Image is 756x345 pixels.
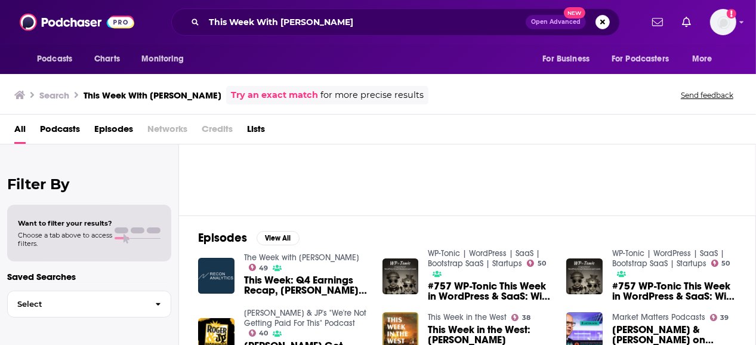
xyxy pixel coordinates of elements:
a: 40 [249,329,269,337]
span: Open Advanced [531,19,581,25]
a: #757 WP-Tonic This Week in WordPress & SaaS: With Special Guest Roger Rosweide of WPCS.IO [428,281,552,301]
a: Lists [247,119,265,144]
button: open menu [133,48,199,70]
a: This Week in the West: Will Rogers [428,325,552,345]
button: open menu [534,48,604,70]
span: 50 [722,261,730,266]
span: Podcasts [37,51,72,67]
span: #757 WP-Tonic This Week in WordPress & SaaS: With Special Guest [PERSON_NAME] of [DOMAIN_NAME] [612,281,736,301]
span: Want to filter your results? [18,219,112,227]
a: 50 [527,260,546,267]
span: 50 [538,261,546,266]
a: All [14,119,26,144]
a: EpisodesView All [198,230,300,245]
a: Market Matters Podcasts [612,312,705,322]
span: 39 [721,315,729,321]
a: Show notifications dropdown [647,12,668,32]
svg: Add a profile image [727,9,736,19]
a: 39 [710,314,729,321]
button: open menu [29,48,88,70]
span: Choose a tab above to access filters. [18,231,112,248]
h2: Filter By [7,175,171,193]
span: Monitoring [141,51,184,67]
button: open menu [684,48,727,70]
a: Roger & JP's "We're Not Getting Paid For This" Podcast [244,308,366,328]
span: For Podcasters [612,51,669,67]
button: Show profile menu [710,9,736,35]
span: for more precise results [320,88,424,102]
span: This Week in the West: [PERSON_NAME] [428,325,552,345]
a: WP-Tonic | WordPress | SaaS | Bootstrap SaaS | Startups [428,248,540,269]
span: Credits [202,119,233,144]
h3: Search [39,90,69,101]
a: This Week in the West [428,312,507,322]
img: User Profile [710,9,736,35]
span: Select [8,300,146,308]
button: View All [257,231,300,245]
div: Search podcasts, credits, & more... [171,8,620,36]
img: Podchaser - Follow, Share and Rate Podcasts [20,11,134,33]
h2: Episodes [198,230,247,245]
span: Networks [147,119,187,144]
span: [PERSON_NAME] & [PERSON_NAME] on reporting this week, with a focus on Bingo (BIN) [612,325,736,345]
span: More [692,51,712,67]
p: Saved Searches [7,271,171,282]
button: Open AdvancedNew [526,15,586,29]
a: Charts [87,48,127,70]
a: #757 WP-Tonic This Week in WordPress & SaaS: With Special Guest Roger Rosweide of WPCS.IO [612,281,736,301]
a: Episodes [94,119,133,144]
input: Search podcasts, credits, & more... [204,13,526,32]
a: WP-Tonic | WordPress | SaaS | Bootstrap SaaS | Startups [612,248,724,269]
a: 50 [711,260,730,267]
span: 49 [259,266,268,271]
a: 49 [249,264,269,271]
span: #757 WP-Tonic This Week in WordPress & SaaS: With Special Guest [PERSON_NAME] of [DOMAIN_NAME] [428,281,552,301]
img: This Week: Q4 Earnings Recap, Roger Gets a Vision Pro [198,258,234,294]
span: Charts [94,51,120,67]
a: Podcasts [40,119,80,144]
a: Try an exact match [231,88,318,102]
span: This Week: Q4 Earnings Recap, [PERSON_NAME] Gets a Vision Pro [244,275,368,295]
span: 38 [522,315,530,321]
span: Logged in as Bobhunt28 [710,9,736,35]
span: 40 [259,331,268,336]
button: Select [7,291,171,318]
a: 38 [511,314,530,321]
button: open menu [604,48,686,70]
span: New [564,7,585,19]
a: James Gerrish & Roger Gamble on reporting this week, with a focus on Bingo (BIN) [612,325,736,345]
img: #757 WP-Tonic This Week in WordPress & SaaS: With Special Guest Roger Rosweide of WPCS.IO [382,258,419,295]
span: For Business [542,51,590,67]
a: The Week with Roger [244,252,359,263]
h3: This Week With [PERSON_NAME] [84,90,221,101]
img: #757 WP-Tonic This Week in WordPress & SaaS: With Special Guest Roger Rosweide of WPCS.IO [566,258,603,295]
button: Send feedback [677,90,737,100]
a: This Week: Q4 Earnings Recap, Roger Gets a Vision Pro [244,275,368,295]
a: Show notifications dropdown [677,12,696,32]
